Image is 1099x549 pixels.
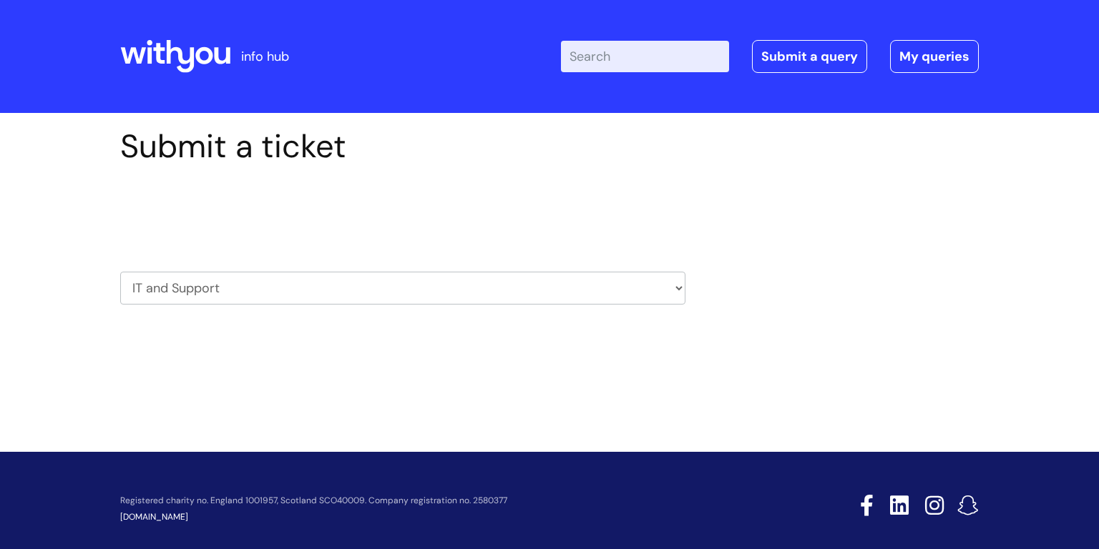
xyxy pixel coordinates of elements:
[120,496,758,505] p: Registered charity no. England 1001957, Scotland SCO40009. Company registration no. 2580377
[120,199,685,225] h2: Select issue type
[120,127,685,166] h1: Submit a ticket
[241,45,289,68] p: info hub
[120,511,188,523] a: [DOMAIN_NAME]
[561,41,729,72] input: Search
[752,40,867,73] a: Submit a query
[890,40,979,73] a: My queries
